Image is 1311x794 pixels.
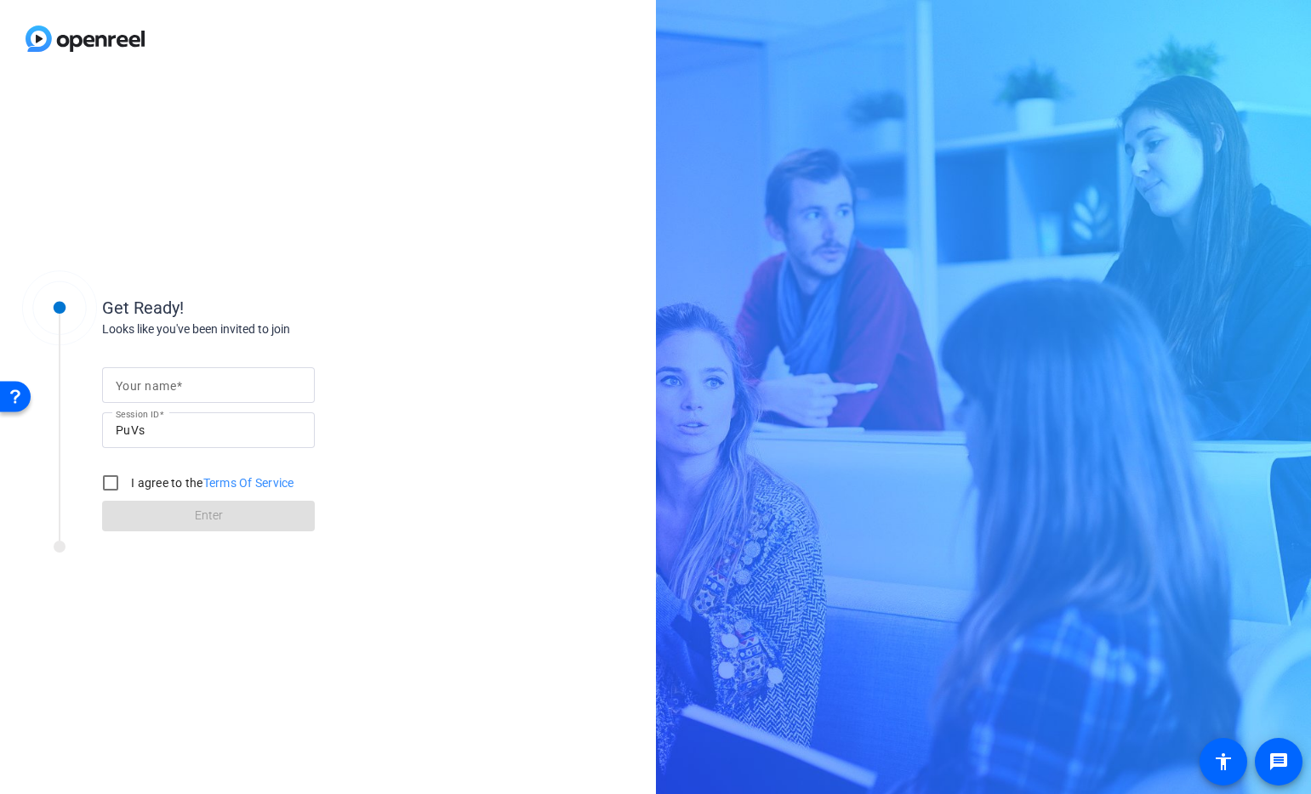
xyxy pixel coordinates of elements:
div: Looks like you've been invited to join [102,320,442,338]
mat-label: Your name [116,379,176,393]
mat-icon: accessibility [1213,751,1234,772]
a: Terms Of Service [203,476,294,490]
mat-icon: message [1268,751,1289,772]
div: Get Ready! [102,295,442,320]
label: I agree to the [128,474,294,491]
mat-label: Session ID [116,409,159,419]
